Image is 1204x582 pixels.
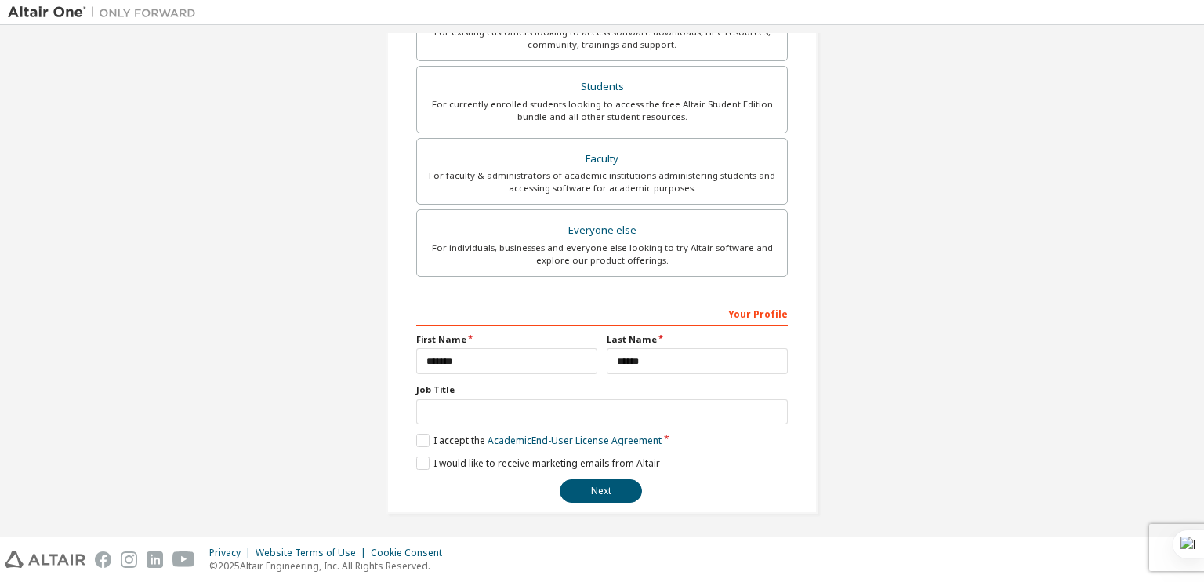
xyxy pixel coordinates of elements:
div: Privacy [209,547,256,559]
div: Website Terms of Use [256,547,371,559]
label: First Name [416,333,597,346]
div: For individuals, businesses and everyone else looking to try Altair software and explore our prod... [426,242,778,267]
div: Students [426,76,778,98]
div: For currently enrolled students looking to access the free Altair Student Edition bundle and all ... [426,98,778,123]
label: Last Name [607,333,788,346]
img: youtube.svg [172,551,195,568]
label: I accept the [416,434,662,447]
div: For faculty & administrators of academic institutions administering students and accessing softwa... [426,169,778,195]
div: Your Profile [416,300,788,326]
img: altair_logo.svg [5,551,85,568]
label: Job Title [416,384,788,396]
div: Everyone else [426,220,778,242]
p: © 2025 Altair Engineering, Inc. All Rights Reserved. [209,559,451,573]
img: linkedin.svg [147,551,163,568]
div: Cookie Consent [371,547,451,559]
button: Next [560,479,642,503]
img: instagram.svg [121,551,137,568]
div: For existing customers looking to access software downloads, HPC resources, community, trainings ... [426,26,778,51]
label: I would like to receive marketing emails from Altair [416,457,660,470]
a: Academic End-User License Agreement [488,434,662,447]
img: Altair One [8,5,204,20]
img: facebook.svg [95,551,111,568]
div: Faculty [426,148,778,170]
